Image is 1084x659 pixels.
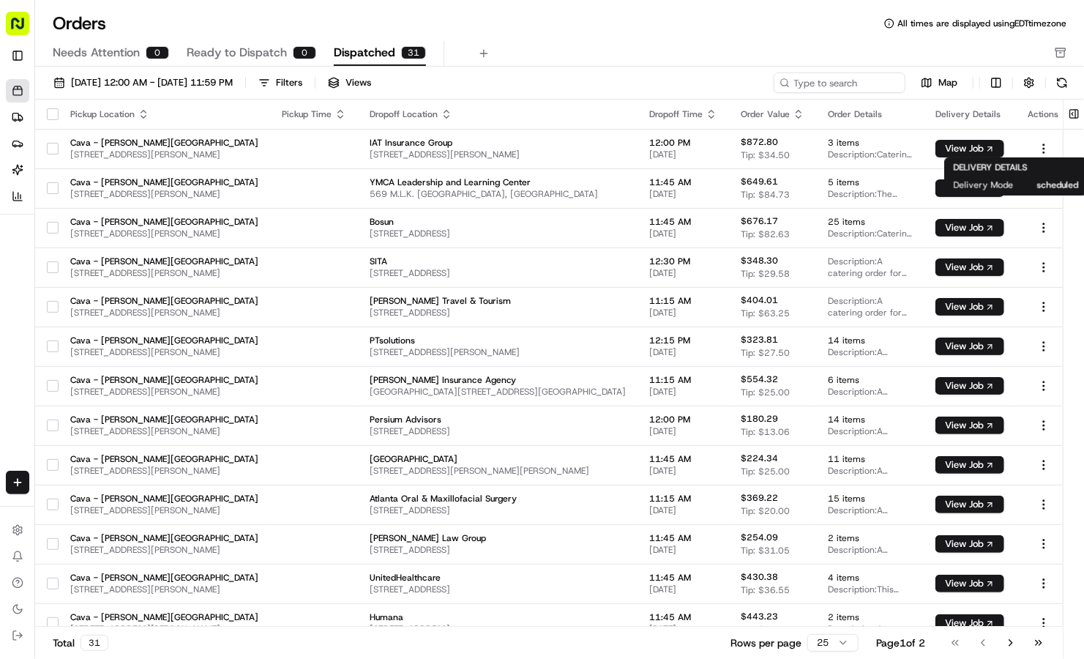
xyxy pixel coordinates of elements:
[741,624,790,636] span: Tip: $69.39
[53,44,140,62] span: Needs Attention
[649,493,717,505] span: 11:15 AM
[741,453,778,464] span: $224.34
[935,140,1004,157] button: View Job
[935,340,1004,352] a: View Job
[741,413,778,425] span: $180.29
[1052,72,1072,93] button: Refresh
[70,425,258,437] span: [STREET_ADDRESS][PERSON_NAME]
[649,505,717,516] span: [DATE]
[124,328,135,340] div: 💻
[935,614,1004,632] button: View Job
[159,266,164,278] span: •
[370,256,626,267] span: SITA
[935,182,1004,194] a: View Job
[370,505,626,516] span: [STREET_ADDRESS]
[70,414,258,425] span: Cava - [PERSON_NAME][GEOGRAPHIC_DATA]
[935,301,1004,313] a: View Job
[649,216,717,228] span: 11:45 AM
[649,108,717,120] div: Dropoff Time
[370,611,626,623] span: Humana
[649,544,717,556] span: [DATE]
[649,188,717,200] span: [DATE]
[370,295,626,307] span: [PERSON_NAME] Travel & Tourism
[935,108,1004,120] div: Delivery Details
[897,18,1066,29] span: All times are displayed using EDT timezone
[649,149,717,160] span: [DATE]
[649,137,717,149] span: 12:00 PM
[370,572,626,584] span: UnitedHealthcare
[70,374,258,386] span: Cava - [PERSON_NAME][GEOGRAPHIC_DATA]
[935,417,1004,434] button: View Job
[138,327,235,341] span: API Documentation
[70,108,258,120] div: Pickup Location
[53,12,106,35] h1: Orders
[370,307,626,319] span: [STREET_ADDRESS]
[370,176,626,188] span: YMCA Leadership and Learning Center
[741,215,778,227] span: $676.17
[649,374,717,386] span: 11:15 AM
[210,226,240,238] span: [DATE]
[774,72,905,93] input: Type to search
[741,294,778,306] span: $404.01
[649,623,717,635] span: [DATE]
[935,338,1004,355] button: View Job
[828,572,912,584] span: 4 items
[53,635,108,651] div: Total
[649,256,717,267] span: 12:30 PM
[649,228,717,239] span: [DATE]
[15,139,41,165] img: 1736555255976-a54dd68f-1ca7-489b-9aae-adbdc363a1c4
[15,252,38,280] img: Wisdom Oko
[649,611,717,623] span: 11:45 AM
[935,496,1004,513] button: View Job
[911,74,967,92] button: Map
[741,373,778,385] span: $554.32
[741,387,790,398] span: Tip: $25.00
[103,362,177,373] a: Powered byPylon
[70,216,258,228] span: Cava - [PERSON_NAME][GEOGRAPHIC_DATA]
[828,493,912,505] span: 15 items
[252,72,309,93] button: Filters
[146,46,169,59] div: 0
[70,256,258,267] span: Cava - [PERSON_NAME][GEOGRAPHIC_DATA]
[345,76,371,89] span: Views
[741,334,778,346] span: $323.81
[649,453,717,465] span: 11:45 AM
[828,532,912,544] span: 2 items
[649,414,717,425] span: 12:00 PM
[187,44,287,62] span: Ready to Dispatch
[276,76,302,89] div: Filters
[828,611,912,623] span: 2 items
[370,335,626,346] span: PTsolutions
[828,465,912,477] span: Description: A catering order for 11 people, featuring a Group Bowl Bar with grilled chicken, saf...
[741,426,790,438] span: Tip: $13.06
[935,261,1004,273] a: View Job
[118,321,241,347] a: 💻API Documentation
[741,268,790,280] span: Tip: $29.58
[167,266,197,278] span: [DATE]
[649,386,717,398] span: [DATE]
[741,505,790,517] span: Tip: $20.00
[70,453,258,465] span: Cava - [PERSON_NAME][GEOGRAPHIC_DATA]
[66,154,201,165] div: We're available if you need us!
[828,623,912,635] span: Description: A catering order for 20 people, including a Group Bowl Bar with Grilled Chicken and ...
[741,571,778,583] span: $430.38
[828,188,912,200] span: Description: The order includes two Group Bowl Bars (Grilled Chicken and Roasted Vegetables), alo...
[227,187,266,204] button: See all
[370,414,626,425] span: Persium Advisors
[70,386,258,398] span: [STREET_ADDRESS][PERSON_NAME]
[954,162,1028,174] span: DELIVERY DETAILS
[70,584,258,595] span: [STREET_ADDRESS][PERSON_NAME]
[370,623,626,635] span: [STREET_ADDRESS]
[741,176,778,187] span: $649.61
[730,636,801,650] p: Rows per page
[935,179,1004,197] button: View Job
[828,544,912,556] span: Description: A catering order for 15 people, including a Group Bowl Bar with grilled chicken, saf...
[370,149,626,160] span: [STREET_ADDRESS][PERSON_NAME]
[38,94,242,109] input: Clear
[935,219,1004,237] button: View Job
[370,544,626,556] span: [STREET_ADDRESS]
[649,572,717,584] span: 11:45 AM
[1028,108,1060,120] div: Actions
[370,453,626,465] span: [GEOGRAPHIC_DATA]
[649,295,717,307] span: 11:15 AM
